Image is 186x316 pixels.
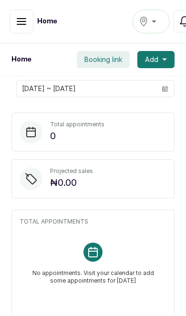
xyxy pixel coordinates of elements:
[162,85,168,92] svg: calendar
[17,81,156,97] input: Select date
[20,218,166,225] p: TOTAL APPOINTMENTS
[50,175,93,190] p: ₦0.00
[37,17,57,26] h1: Home
[50,167,93,175] p: Projected sales
[137,51,175,68] button: Add
[50,121,104,128] p: Total appointments
[50,128,104,143] p: 0
[77,51,130,68] button: Booking link
[11,55,31,64] h1: Home
[84,55,122,64] span: Booking link
[145,55,158,64] span: Add
[31,262,155,285] p: No appointments. Visit your calendar to add some appointments for [DATE]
